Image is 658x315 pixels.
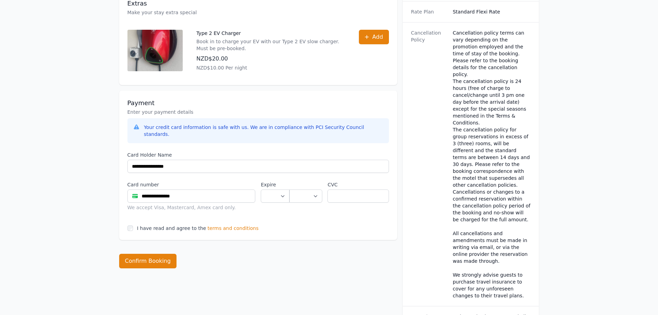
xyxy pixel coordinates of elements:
label: . [289,181,322,188]
span: terms and conditions [208,225,259,232]
div: Cancellation policy terms can vary depending on the promotion employed and the time of stay of th... [453,29,531,299]
p: Type 2 EV Charger [197,30,345,37]
label: CVC [327,181,389,188]
span: Add [372,33,383,41]
label: Card number [127,181,256,188]
button: Confirm Booking [119,254,177,268]
p: Enter your payment details [127,109,389,115]
dt: Cancellation Policy [411,29,447,299]
label: Card Holder Name [127,151,389,158]
dt: Rate Plan [411,8,447,15]
div: We accept Visa, Mastercard, Amex card only. [127,204,256,211]
dd: Standard Flexi Rate [453,8,531,15]
p: Make your stay extra special [127,9,389,16]
img: Type 2 EV Charger [127,30,183,71]
button: Add [359,30,389,44]
p: Book in to charge your EV with our Type 2 EV slow charger. Must be pre-booked. [197,38,345,52]
div: Your credit card information is safe with us. We are in compliance with PCI Security Council stan... [144,124,383,138]
h3: Payment [127,99,389,107]
label: I have read and agree to the [137,225,206,231]
p: NZD$20.00 [197,55,345,63]
p: NZD$10.00 Per night [197,64,345,71]
label: Expire [261,181,289,188]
